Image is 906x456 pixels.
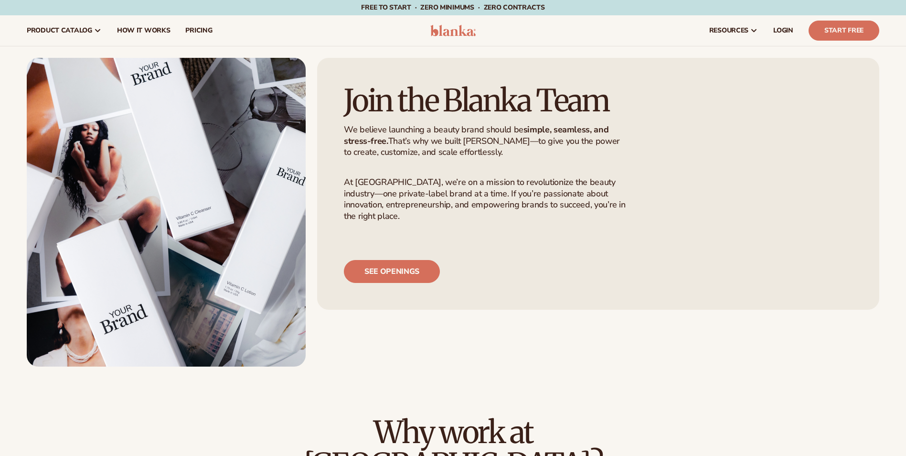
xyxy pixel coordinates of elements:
[709,27,748,34] span: resources
[117,27,171,34] span: How It Works
[809,21,879,41] a: Start Free
[766,15,801,46] a: LOGIN
[430,25,476,36] img: logo
[19,15,109,46] a: product catalog
[27,27,92,34] span: product catalog
[773,27,793,34] span: LOGIN
[178,15,220,46] a: pricing
[27,58,306,367] img: Shopify Image 5
[344,85,634,117] h1: Join the Blanka Team
[109,15,178,46] a: How It Works
[361,3,544,12] span: Free to start · ZERO minimums · ZERO contracts
[344,177,629,222] p: At [GEOGRAPHIC_DATA], we’re on a mission to revolutionize the beauty industry—one private-label b...
[185,27,212,34] span: pricing
[344,124,629,158] p: We believe launching a beauty brand should be That’s why we built [PERSON_NAME]—to give you the p...
[344,260,440,283] a: See openings
[702,15,766,46] a: resources
[344,124,608,146] strong: simple, seamless, and stress-free.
